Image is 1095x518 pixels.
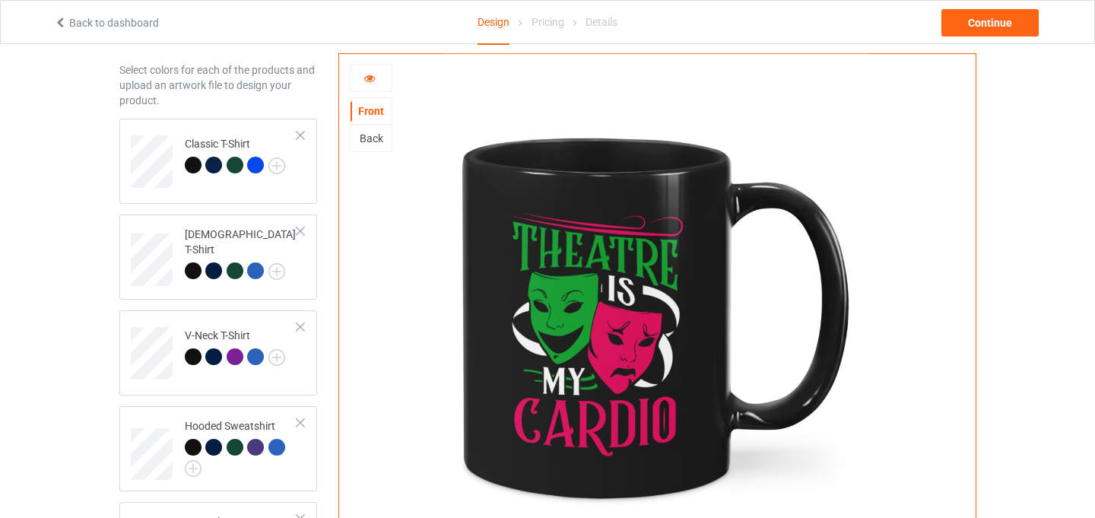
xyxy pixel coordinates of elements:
div: [DEMOGRAPHIC_DATA] T-Shirt [119,215,318,300]
div: Classic T-Shirt [119,119,318,204]
div: Hooded Sweatshirt [119,406,318,491]
a: Back to dashboard [54,17,159,29]
div: Details [586,1,617,43]
img: svg+xml;base64,PD94bWwgdmVyc2lvbj0iMS4wIiBlbmNvZGluZz0iVVRGLTgiPz4KPHN2ZyB3aWR0aD0iMjJweCIgaGVpZ2... [185,460,202,477]
div: Front [351,103,392,119]
div: Design [478,1,509,45]
img: svg+xml;base64,PD94bWwgdmVyc2lvbj0iMS4wIiBlbmNvZGluZz0iVVRGLTgiPz4KPHN2ZyB3aWR0aD0iMjJweCIgaGVpZ2... [268,349,285,366]
div: V-Neck T-Shirt [185,328,285,364]
div: V-Neck T-Shirt [119,310,318,396]
div: Pricing [532,1,564,43]
div: Classic T-Shirt [185,136,285,173]
div: [DEMOGRAPHIC_DATA] T-Shirt [185,227,298,278]
img: svg+xml;base64,PD94bWwgdmVyc2lvbj0iMS4wIiBlbmNvZGluZz0iVVRGLTgiPz4KPHN2ZyB3aWR0aD0iMjJweCIgaGVpZ2... [268,263,285,280]
div: Back [351,131,392,146]
img: svg+xml;base64,PD94bWwgdmVyc2lvbj0iMS4wIiBlbmNvZGluZz0iVVRGLTgiPz4KPHN2ZyB3aWR0aD0iMjJweCIgaGVpZ2... [268,157,285,174]
div: Select colors for each of the products and upload an artwork file to design your product. [119,62,318,108]
div: Hooded Sweatshirt [185,418,298,472]
div: Continue [941,9,1039,37]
